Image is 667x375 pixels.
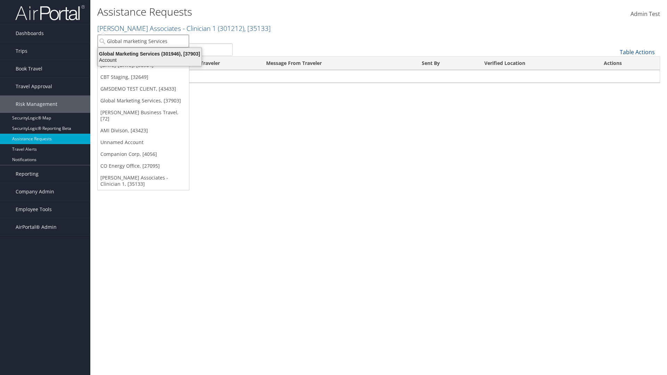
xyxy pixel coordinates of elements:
[98,35,189,48] input: Search Accounts
[98,125,189,136] a: AMI Divison, [43423]
[194,57,260,70] th: Traveler: activate to sort column ascending
[15,5,85,21] img: airportal-logo.png
[98,107,189,125] a: [PERSON_NAME] Business Travel, [72]
[16,183,54,200] span: Company Admin
[16,25,44,42] span: Dashboards
[98,148,189,160] a: Companion Corp, [4056]
[16,201,52,218] span: Employee Tools
[16,95,57,113] span: Risk Management
[620,48,655,56] a: Table Actions
[94,57,206,63] div: Account
[631,3,660,25] a: Admin Test
[218,24,244,33] span: ( 301212 )
[16,78,52,95] span: Travel Approval
[16,42,27,60] span: Trips
[98,95,189,107] a: Global Marketing Services, [37903]
[16,165,39,183] span: Reporting
[16,60,42,77] span: Book Travel
[98,70,660,83] td: No data available in table
[244,24,271,33] span: , [ 35133 ]
[97,24,271,33] a: [PERSON_NAME] Associates - Clinician 1
[98,136,189,148] a: Unnamed Account
[415,57,478,70] th: Sent By: activate to sort column ascending
[97,5,472,19] h1: Assistance Requests
[94,51,206,57] div: Global Marketing Services (301946), [37903]
[478,57,598,70] th: Verified Location: activate to sort column ascending
[16,218,57,236] span: AirPortal® Admin
[598,57,660,70] th: Actions: activate to sort column ascending
[260,57,415,70] th: Message From Traveler: activate to sort column ascending
[98,160,189,172] a: CO Energy Office, [27095]
[631,10,660,18] span: Admin Test
[98,172,189,190] a: [PERSON_NAME] Associates - Clinician 1, [35133]
[98,83,189,95] a: GMSDEMO TEST CLIENT, [43433]
[98,71,189,83] a: CBT Staging, [32649]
